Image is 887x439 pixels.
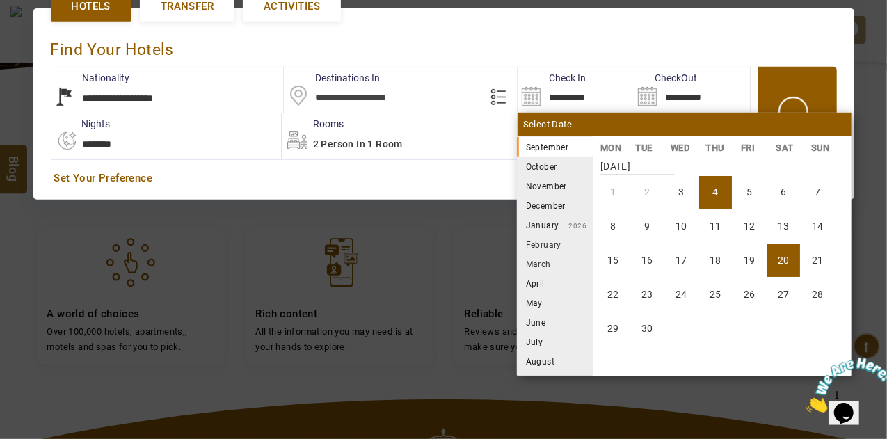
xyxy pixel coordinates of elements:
iframe: chat widget [801,352,887,418]
label: Nationality [51,71,130,85]
li: Tuesday, 30 September 2025 [631,312,664,345]
li: Saturday, 27 September 2025 [767,278,800,311]
label: CheckOut [634,71,697,85]
li: Friday, 26 September 2025 [733,278,766,311]
li: Wednesday, 10 September 2025 [665,210,698,243]
li: Monday, 22 September 2025 [597,278,630,311]
img: Chat attention grabber [6,6,92,61]
li: Tuesday, 16 September 2025 [631,244,664,277]
li: March [517,254,593,273]
li: SAT [769,141,804,155]
li: Tuesday, 9 September 2025 [631,210,664,243]
li: Wednesday, 24 September 2025 [665,278,698,311]
li: Sunday, 28 September 2025 [801,278,834,311]
li: Sunday, 21 September 2025 [801,244,834,277]
li: Thursday, 25 September 2025 [699,278,732,311]
li: Friday, 12 September 2025 [733,210,766,243]
input: Search [634,67,750,113]
li: Thursday, 4 September 2025 [699,176,732,209]
li: Friday, 5 September 2025 [733,176,766,209]
li: TUE [628,141,664,155]
li: Saturday, 13 September 2025 [767,210,800,243]
input: Search [518,67,634,113]
li: June [517,312,593,332]
li: SUN [804,141,840,155]
li: Saturday, 20 September 2025 [767,244,800,277]
li: Sunday, 14 September 2025 [801,210,834,243]
li: Tuesday, 23 September 2025 [631,278,664,311]
li: January [517,215,593,234]
small: 2026 [559,222,587,230]
strong: [DATE] [600,150,674,175]
li: September [517,137,593,157]
div: Find Your Hotels [51,26,837,67]
label: Rooms [282,117,344,131]
li: MON [593,141,629,155]
li: Thursday, 18 September 2025 [699,244,732,277]
span: 2 Person in 1 Room [313,138,403,150]
div: Select Date [518,113,852,136]
span: 1 [6,6,11,17]
label: Check In [518,71,586,85]
li: Thursday, 11 September 2025 [699,210,732,243]
li: Monday, 29 September 2025 [597,312,630,345]
label: nights [51,117,111,131]
li: Wednesday, 3 September 2025 [665,176,698,209]
li: April [517,273,593,293]
li: Monday, 8 September 2025 [597,210,630,243]
li: Saturday, 6 September 2025 [767,176,800,209]
li: May [517,293,593,312]
li: Wednesday, 17 September 2025 [665,244,698,277]
li: Sunday, 7 September 2025 [801,176,834,209]
li: Friday, 19 September 2025 [733,244,766,277]
li: Monday, 15 September 2025 [597,244,630,277]
li: December [517,195,593,215]
li: THU [698,141,734,155]
li: July [517,332,593,351]
li: November [517,176,593,195]
a: Set Your Preference [54,171,833,186]
li: WED [664,141,699,155]
li: October [517,157,593,176]
label: Destinations In [284,71,380,85]
small: 2025 [568,144,666,152]
li: February [517,234,593,254]
li: August [517,351,593,371]
li: FRI [734,141,769,155]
